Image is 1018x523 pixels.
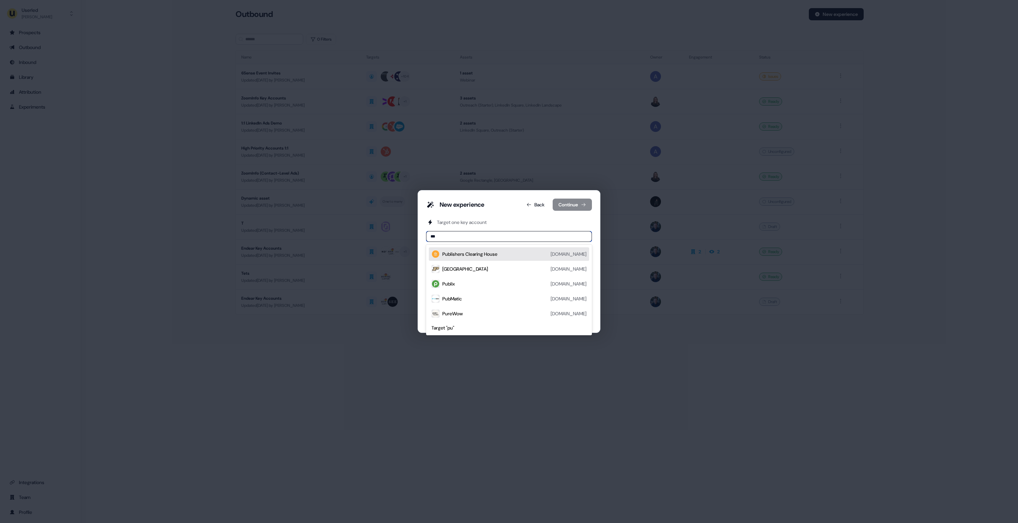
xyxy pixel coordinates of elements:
div: [DOMAIN_NAME] [551,295,587,302]
div: PureWow [442,310,463,317]
div: Publix [442,280,455,287]
div: [GEOGRAPHIC_DATA] [442,266,488,272]
div: Target one key account [437,219,487,226]
div: New experience [440,201,484,209]
div: [DOMAIN_NAME] [551,310,587,317]
div: [DOMAIN_NAME] [551,251,587,257]
div: [DOMAIN_NAME] [551,266,587,272]
div: PubMatic [442,295,462,302]
div: Target " pu " [431,324,587,331]
div: [DOMAIN_NAME] [551,280,587,287]
div: Publishers Clearing House [442,251,497,257]
button: Back [521,199,550,211]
